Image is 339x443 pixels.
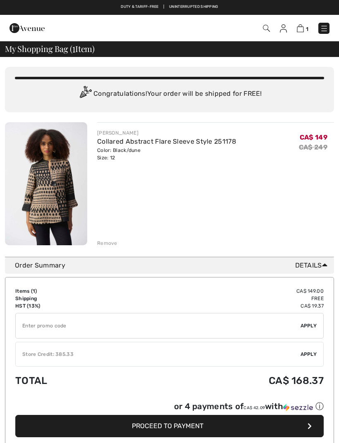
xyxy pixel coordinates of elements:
[132,422,203,430] span: Proceed to Payment
[301,322,317,329] span: Apply
[97,147,236,161] div: Color: Black/dune Size: 12
[129,367,324,395] td: CA$ 168.37
[15,401,324,415] div: or 4 payments ofCA$ 42.09withSezzle Click to learn more about Sezzle
[301,351,317,358] span: Apply
[297,24,304,32] img: Shopping Bag
[295,261,331,270] span: Details
[10,20,45,36] img: 1ère Avenue
[15,287,129,295] td: Items ( )
[15,367,129,395] td: Total
[97,239,117,247] div: Remove
[5,122,87,245] img: Collared Abstract Flare Sleeve Style 251178
[297,23,308,33] a: 1
[129,302,324,310] td: CA$ 19.37
[97,137,236,145] a: Collared Abstract Flare Sleeve Style 251178
[283,404,313,411] img: Sezzle
[10,24,45,31] a: 1ère Avenue
[306,26,308,32] span: 1
[244,405,265,410] span: CA$ 42.09
[196,4,223,10] a: Free Returns
[15,295,129,302] td: Shipping
[5,45,95,53] span: My Shopping Bag ( Item)
[16,351,301,358] div: Store Credit: 385.33
[129,287,324,295] td: CA$ 149.00
[320,24,328,33] img: Menu
[263,25,270,32] img: Search
[72,43,75,53] span: 1
[280,24,287,33] img: My Info
[129,295,324,302] td: Free
[300,133,327,141] span: CA$ 149
[15,415,324,437] button: Proceed to Payment
[116,4,185,10] a: Free shipping on orders over $99
[16,313,301,338] input: Promo code
[15,302,129,310] td: HST (13%)
[33,288,35,294] span: 1
[299,143,327,151] s: CA$ 249
[15,86,324,102] div: Congratulations! Your order will be shipped for FREE!
[174,401,324,412] div: or 4 payments of with
[15,261,331,270] div: Order Summary
[77,86,93,102] img: Congratulation2.svg
[97,129,236,137] div: [PERSON_NAME]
